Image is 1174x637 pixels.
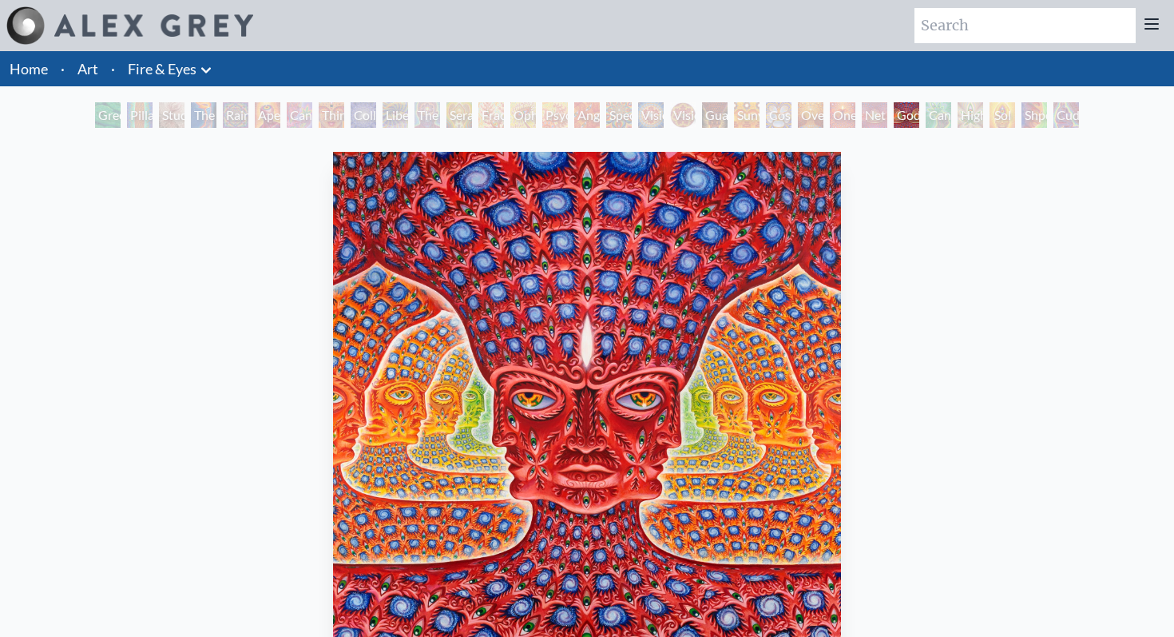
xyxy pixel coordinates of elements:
div: Seraphic Transport Docking on the Third Eye [446,102,472,128]
div: Cosmic Elf [766,102,791,128]
div: Oversoul [798,102,823,128]
div: Aperture [255,102,280,128]
div: Angel Skin [574,102,600,128]
div: Cuddle [1053,102,1079,128]
div: Fractal Eyes [478,102,504,128]
div: Godself [894,102,919,128]
div: Pillar of Awareness [127,102,153,128]
div: Vision Crystal Tondo [670,102,696,128]
div: Psychomicrograph of a Fractal Paisley Cherub Feather Tip [542,102,568,128]
div: Sol Invictus [990,102,1015,128]
div: Collective Vision [351,102,376,128]
div: Vision Crystal [638,102,664,128]
div: Guardian of Infinite Vision [702,102,728,128]
div: Ophanic Eyelash [510,102,536,128]
div: Study for the Great Turn [159,102,184,128]
div: Third Eye Tears of Joy [319,102,344,128]
div: The Torch [191,102,216,128]
div: Rainbow Eye Ripple [223,102,248,128]
div: Green Hand [95,102,121,128]
div: Liberation Through Seeing [383,102,408,128]
div: Sunyata [734,102,760,128]
div: Shpongled [1021,102,1047,128]
div: One [830,102,855,128]
div: The Seer [414,102,440,128]
div: Spectral Lotus [606,102,632,128]
div: Cannabis Sutra [287,102,312,128]
div: Net of Being [862,102,887,128]
div: Cannafist [926,102,951,128]
div: Higher Vision [958,102,983,128]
